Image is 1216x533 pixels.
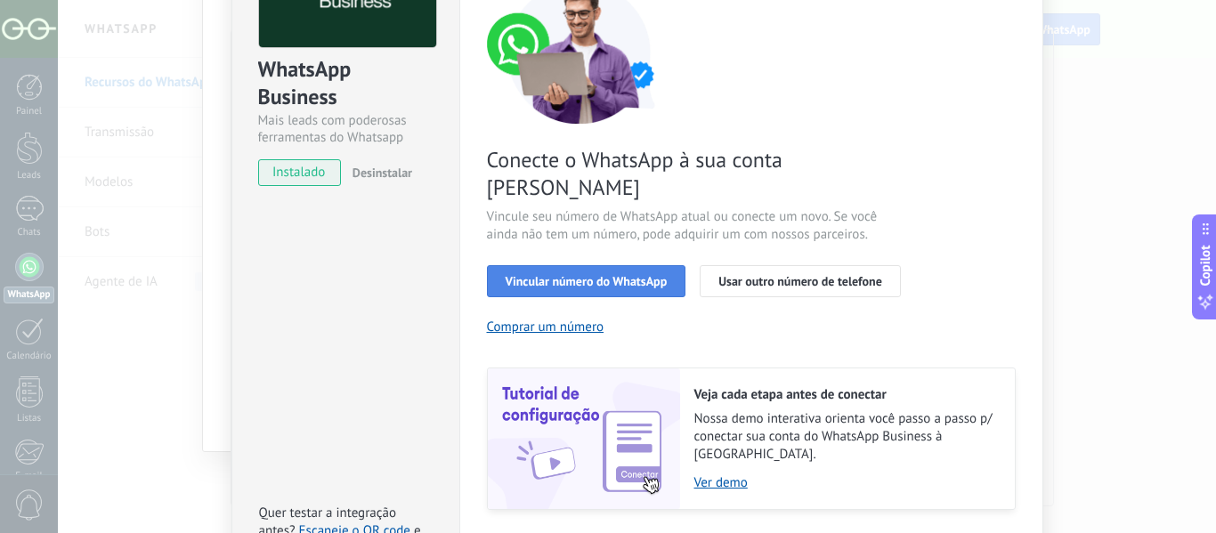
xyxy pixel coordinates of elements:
[258,55,434,112] div: WhatsApp Business
[694,410,997,464] span: Nossa demo interativa orienta você passo a passo p/ conectar sua conta do WhatsApp Business à [GE...
[258,112,434,146] div: Mais leads com poderosas ferramentas do Whatsapp
[487,146,911,201] span: Conecte o WhatsApp à sua conta [PERSON_NAME]
[487,265,686,297] button: Vincular número do WhatsApp
[1196,245,1214,286] span: Copilot
[506,275,668,287] span: Vincular número do WhatsApp
[718,275,882,287] span: Usar outro número de telefone
[353,165,412,181] span: Desinstalar
[487,319,604,335] button: Comprar um número
[694,386,997,403] h2: Veja cada etapa antes de conectar
[694,474,997,491] a: Ver demo
[259,159,340,186] span: instalado
[345,159,412,186] button: Desinstalar
[700,265,901,297] button: Usar outro número de telefone
[487,208,911,244] span: Vincule seu número de WhatsApp atual ou conecte um novo. Se você ainda não tem um número, pode ad...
